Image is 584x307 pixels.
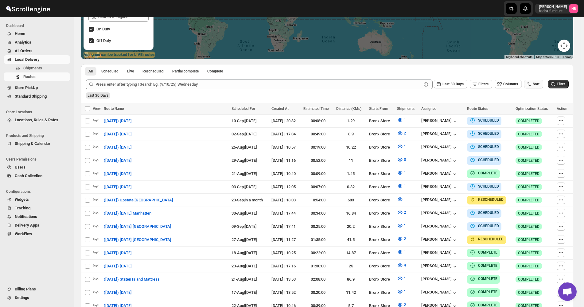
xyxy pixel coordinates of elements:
div: [DATE] | 10:40 [271,171,300,177]
div: 86.9 [336,276,365,282]
span: 1 [404,184,406,188]
span: Users Permissions [6,157,71,162]
button: WorkFlow [4,230,70,238]
div: 25 [336,263,365,269]
b: SCHEDULED [478,118,499,122]
div: 10:54:00 [303,197,333,203]
div: [DATE] | 20:32 [271,118,300,124]
button: SCHEDULED [469,144,499,150]
div: 00:34:00 [303,210,333,216]
button: ([DATE]) [DATE] [100,261,135,271]
button: [PERSON_NAME] [421,263,458,270]
div: Bronx Store [369,118,393,124]
b: COMPLETE [478,171,497,175]
span: Widgets [15,197,29,202]
button: 1 [393,287,410,297]
button: [PERSON_NAME] [421,145,458,151]
span: Last 30 Days [88,93,108,98]
button: Routes [4,72,70,81]
div: 00:19:00 [303,144,333,150]
div: 00:07:00 [303,184,333,190]
span: Assignee [421,107,436,111]
div: [PERSON_NAME] [421,211,458,217]
button: 2 [393,208,410,217]
button: 2 [393,128,410,138]
button: Shipping & Calendar [4,139,70,148]
button: 1 [393,221,410,231]
input: Press enter after typing | Search Eg. (9/10/25) Wednesday [95,80,422,89]
p: [PERSON_NAME] [539,4,567,9]
span: Created At [271,107,289,111]
span: COMPLETED [518,290,539,295]
img: ScrollEngine [5,1,51,16]
button: 1 [393,274,410,283]
div: 01:30:00 [303,263,333,269]
div: [DATE] | 10:25 [271,250,300,256]
div: [DATE] | 17:16 [271,263,300,269]
button: [PERSON_NAME] [421,250,458,256]
button: ([DATE]) Staten Island Mattress [100,274,163,284]
span: Cash Collection [15,173,42,178]
span: Dashboard [6,23,71,28]
div: 00:08:00 [303,118,333,124]
span: Settings [15,295,29,300]
span: 02-Sep | [DATE] [232,132,257,136]
div: Bronx Store [369,276,393,282]
b: COMPLETE [478,277,497,281]
div: Bronx Store [369,263,393,269]
button: 1 [393,142,410,151]
button: 1 [393,247,410,257]
div: Bronx Store [369,290,393,296]
span: Billing Plans [15,287,36,291]
div: 0.82 [336,184,365,190]
div: Bronx Store [369,157,393,164]
text: NB [571,7,576,11]
a: Open chat [558,282,577,301]
div: 20.2 [336,223,365,230]
button: SCHEDULED [469,223,499,229]
span: Products and Shipping [6,133,71,138]
span: Delivery Apps [15,223,39,227]
div: [PERSON_NAME] [421,158,458,164]
span: ([DATE]) [DATE] [GEOGRAPHIC_DATA] [104,223,171,230]
span: 4 [404,263,406,267]
div: 11.42 [336,290,365,296]
div: 01:35:00 [303,237,333,243]
div: 10.22 [336,144,365,150]
b: RESCHEDULED [478,197,504,202]
span: 10-Sep | [DATE] [232,119,257,123]
button: COMPLETE [469,262,497,269]
b: SCHEDULED [478,184,499,188]
button: ([DATE]) [DATE] [100,156,135,165]
div: [DATE] | 10:57 [271,144,300,150]
div: [DATE] | 11:16 [271,157,300,164]
span: On Duty [96,27,110,31]
span: ([DATE]) [DATE] [104,290,132,296]
span: ([DATE]) [DATE] [104,157,132,164]
span: Rescheduled [142,69,164,74]
span: 23-Aug | [DATE] [232,264,257,268]
div: Bronx Store [369,197,393,203]
span: 1 [404,144,406,149]
span: 2 [404,236,406,241]
span: All Orders [15,49,33,53]
span: 1 [404,170,406,175]
span: ([DATE]) [DATE] [104,118,132,124]
span: COMPLETED [518,145,539,150]
span: ([DATE]) [DATE] [104,250,132,256]
button: Filter [548,80,569,88]
span: Nael Basha [569,4,578,13]
span: COMPLETED [518,185,539,189]
button: [PERSON_NAME] [421,118,458,124]
button: Filters [470,80,492,88]
span: Configurations [6,189,71,194]
button: COMPLETE [469,289,497,295]
span: COMPLETED [518,264,539,269]
span: COMPLETED [518,198,539,203]
span: COMPLETED [518,277,539,282]
button: COMPLETE [469,170,497,176]
span: 17-Aug | [DATE] [232,290,257,295]
span: 1 [404,223,406,228]
a: Open this area in Google Maps (opens a new window) [83,51,103,59]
